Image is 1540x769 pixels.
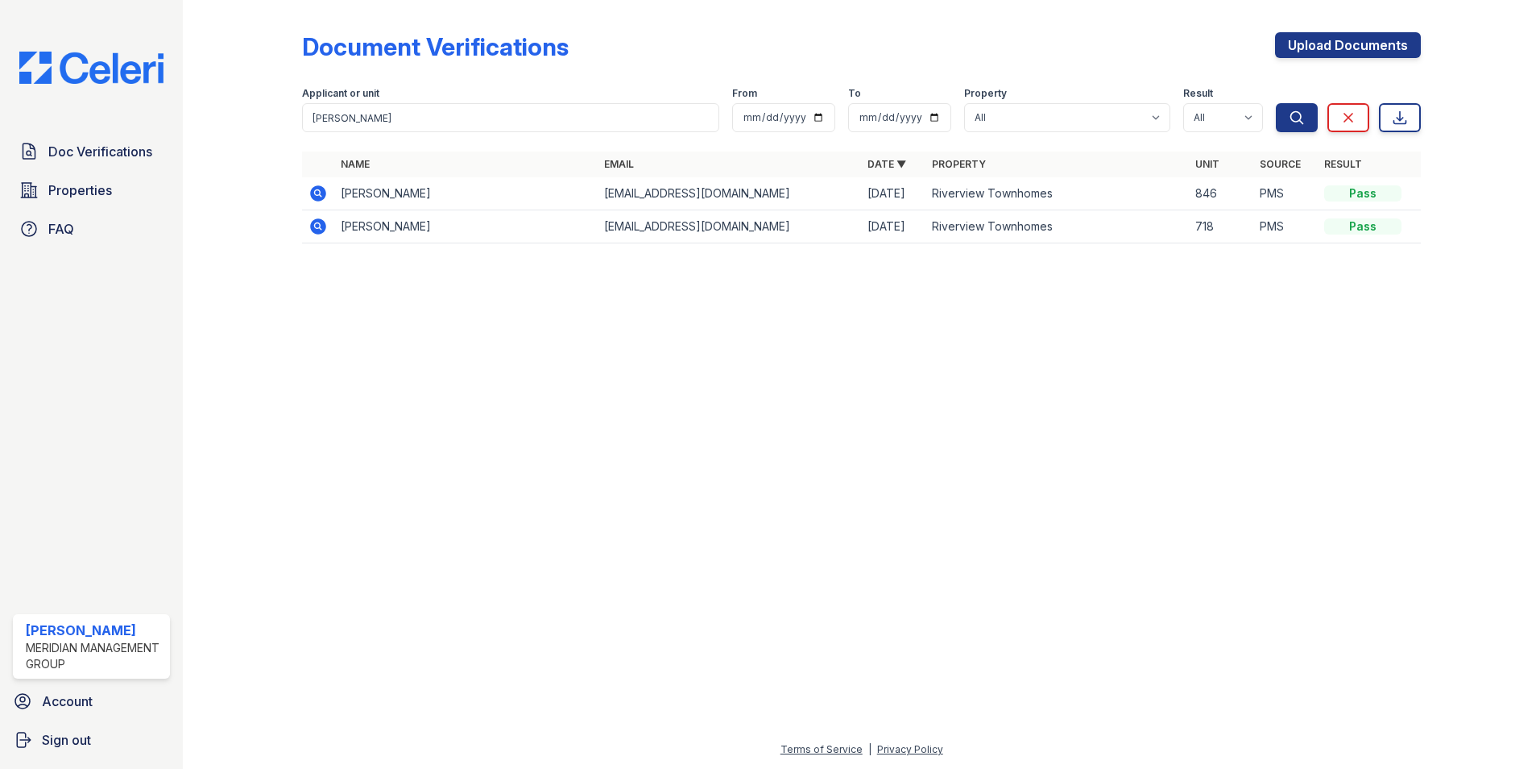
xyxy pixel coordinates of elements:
[1183,87,1213,100] label: Result
[13,174,170,206] a: Properties
[1253,177,1318,210] td: PMS
[42,730,91,750] span: Sign out
[302,103,719,132] input: Search by name, email, or unit number
[1195,158,1219,170] a: Unit
[13,213,170,245] a: FAQ
[877,743,943,755] a: Privacy Policy
[925,177,1189,210] td: Riverview Townhomes
[48,219,74,239] span: FAQ
[861,210,925,243] td: [DATE]
[334,177,598,210] td: [PERSON_NAME]
[1324,185,1401,202] div: Pass
[932,158,986,170] a: Property
[26,621,164,640] div: [PERSON_NAME]
[732,87,757,100] label: From
[6,724,176,756] a: Sign out
[604,158,634,170] a: Email
[42,692,93,711] span: Account
[1189,210,1253,243] td: 718
[1189,177,1253,210] td: 846
[861,177,925,210] td: [DATE]
[6,52,176,84] img: CE_Logo_Blue-a8612792a0a2168367f1c8372b55b34899dd931a85d93a1a3d3e32e68fde9ad4.png
[1324,158,1362,170] a: Result
[48,181,112,200] span: Properties
[6,685,176,717] a: Account
[598,177,861,210] td: [EMAIL_ADDRESS][DOMAIN_NAME]
[848,87,861,100] label: To
[964,87,1007,100] label: Property
[26,640,164,672] div: Meridian Management Group
[598,210,861,243] td: [EMAIL_ADDRESS][DOMAIN_NAME]
[780,743,863,755] a: Terms of Service
[341,158,370,170] a: Name
[867,158,906,170] a: Date ▼
[302,32,569,61] div: Document Verifications
[1253,210,1318,243] td: PMS
[334,210,598,243] td: [PERSON_NAME]
[925,210,1189,243] td: Riverview Townhomes
[868,743,871,755] div: |
[302,87,379,100] label: Applicant or unit
[48,142,152,161] span: Doc Verifications
[1260,158,1301,170] a: Source
[1324,218,1401,235] div: Pass
[13,135,170,168] a: Doc Verifications
[1275,32,1421,58] a: Upload Documents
